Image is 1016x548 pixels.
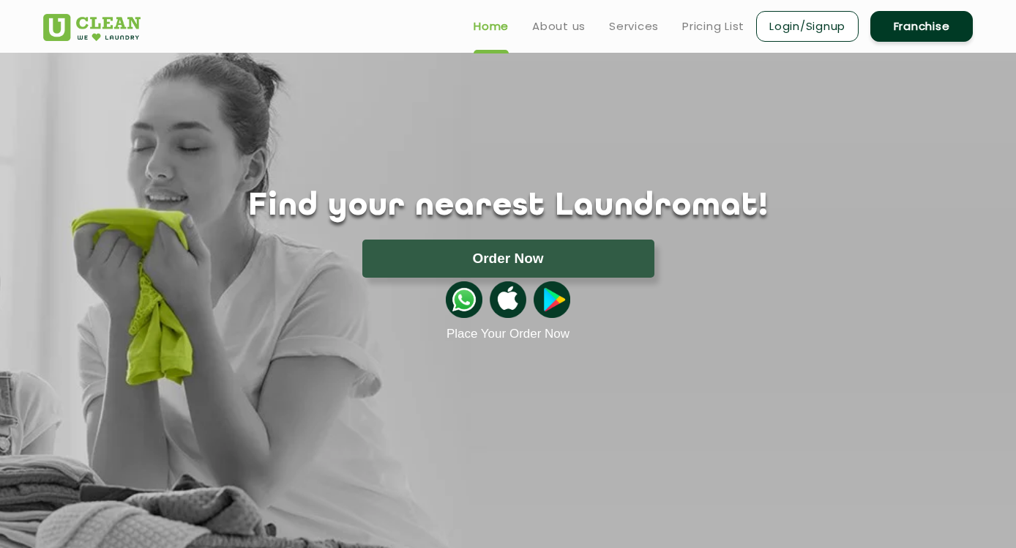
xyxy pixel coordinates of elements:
img: UClean Laundry and Dry Cleaning [43,14,141,41]
img: whatsappicon.png [446,281,482,318]
a: About us [532,18,586,35]
a: Login/Signup [756,11,859,42]
a: Place Your Order Now [447,327,569,341]
img: apple-icon.png [490,281,526,318]
a: Franchise [870,11,973,42]
img: playstoreicon.png [534,281,570,318]
a: Pricing List [682,18,744,35]
a: Services [609,18,659,35]
h1: Find your nearest Laundromat! [32,188,984,225]
button: Order Now [362,240,654,278]
a: Home [474,18,509,35]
